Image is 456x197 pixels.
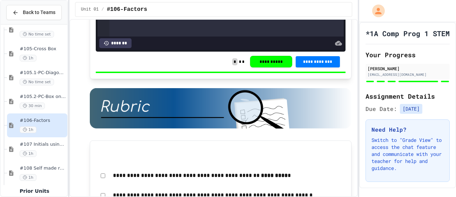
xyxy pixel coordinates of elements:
[23,9,55,16] span: Back to Teams
[20,55,36,61] span: 1h
[6,5,62,20] button: Back to Teams
[20,142,66,147] span: #107 Initials using shapes
[20,79,54,85] span: No time set
[20,94,66,100] span: #105.2-PC-Box on Box
[81,7,99,12] span: Unit 01
[366,28,450,38] h1: *1A Comp Prog 1 STEM
[371,125,444,134] h3: Need Help?
[20,31,54,38] span: No time set
[20,126,36,133] span: 1h
[101,7,104,12] span: /
[366,50,450,60] h2: Your Progress
[368,72,448,77] div: [EMAIL_ADDRESS][DOMAIN_NAME]
[365,3,387,19] div: My Account
[20,70,66,76] span: #105.1-PC-Diagonal line
[400,104,422,114] span: [DATE]
[20,188,66,194] span: Prior Units
[20,174,36,181] span: 1h
[20,165,66,171] span: #108 Self made review (15pts)
[20,46,66,52] span: #105-Cross Box
[366,105,397,113] span: Due Date:
[371,137,444,172] p: Switch to "Grade View" to access the chat feature and communicate with your teacher for help and ...
[20,150,36,157] span: 1h
[20,118,66,124] span: #106-Factors
[20,103,45,109] span: 30 min
[368,65,448,72] div: [PERSON_NAME]
[107,5,147,14] span: #106-Factors
[366,91,450,101] h2: Assignment Details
